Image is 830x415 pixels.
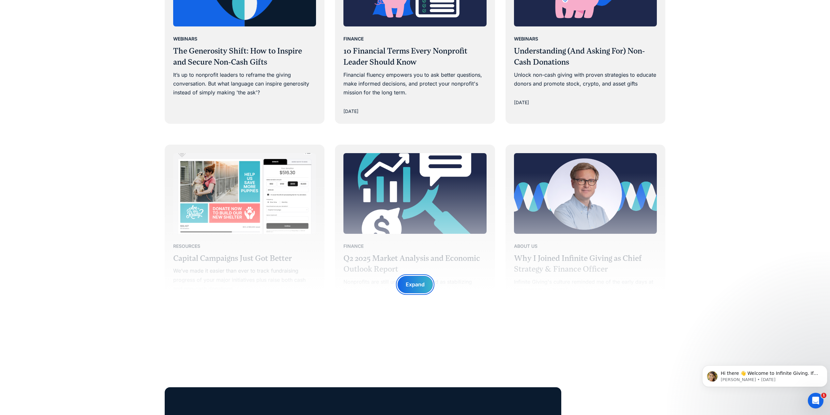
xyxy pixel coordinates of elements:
a: ResourcesCapital Campaigns Just Got BetterWe’ve made it easier than ever to track fundraising pro... [165,145,324,311]
h3: The Generosity Shift: How to Inspire and Secure Non-Cash Gifts [173,46,316,68]
div: Financial fluency empowers you to ask better questions, make informed decisions, and protect your... [343,71,487,97]
h3: 10 Financial Terms Every Nonprofit Leader Should Know [343,46,487,68]
span: 1 [821,393,826,398]
a: About UsWhy I Joined Infinite Giving as Chief Strategy & Finance OfficerInfinite Giving's culture... [506,145,665,330]
a: FinanceQ2 2025 Market Analysis and Economic Outlook ReportNonprofits are still uniquely positione... [336,145,494,321]
div: Unlock non-cash giving with proven strategies to educate donors and promote stock, crypto, and as... [514,71,657,88]
div: Finance [343,35,364,43]
iframe: Intercom live chat [808,393,823,408]
div: Webinars [514,35,538,43]
div: Expand [406,280,425,289]
div: [DATE] [343,107,358,115]
h3: Understanding (And Asking For) Non-Cash Donations [514,46,657,68]
div: It’s up to nonprofit leaders to reframe the giving conversation. But what language can inspire ge... [173,71,316,97]
iframe: Intercom notifications message [700,352,830,397]
div: Webinars [173,35,197,43]
div: [DATE] [514,99,529,106]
